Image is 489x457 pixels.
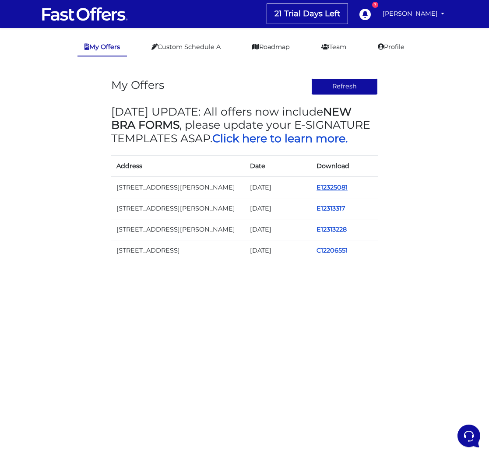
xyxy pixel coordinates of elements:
[317,246,348,254] a: C12206551
[456,423,482,449] iframe: Customerly Messenger Launcher
[245,177,311,198] td: [DATE]
[20,141,143,150] input: Search for an Article...
[7,281,61,301] button: Home
[111,78,164,91] h3: My Offers
[75,293,100,301] p: Messages
[245,155,311,177] th: Date
[111,198,245,219] td: [STREET_ADDRESS][PERSON_NAME]
[14,63,32,81] img: dark
[372,2,378,8] div: 7
[28,63,46,81] img: dark
[317,225,347,233] a: E12313228
[111,219,245,240] td: [STREET_ADDRESS][PERSON_NAME]
[14,49,71,56] span: Your Conversations
[63,93,123,100] span: Start a Conversation
[317,183,348,191] a: E12325081
[61,281,115,301] button: Messages
[111,105,352,131] strong: NEW BRA FORMS
[379,5,448,22] a: [PERSON_NAME]
[311,155,378,177] th: Download
[111,177,245,198] td: [STREET_ADDRESS][PERSON_NAME]
[14,123,60,130] span: Find an Answer
[245,219,311,240] td: [DATE]
[212,132,348,145] a: Click here to learn more.
[7,7,147,35] h2: Hello [PERSON_NAME] 👋
[111,105,378,145] h3: [DATE] UPDATE: All offers now include , please update your E-SIGNATURE TEMPLATES ASAP.
[111,240,245,261] td: [STREET_ADDRESS]
[77,39,127,56] a: My Offers
[245,240,311,261] td: [DATE]
[311,78,378,95] button: Refresh
[26,293,41,301] p: Home
[109,123,161,130] a: Open Help Center
[114,281,168,301] button: Help
[144,39,228,56] a: Custom Schedule A
[111,155,245,177] th: Address
[267,4,348,24] a: 21 Trial Days Left
[141,49,161,56] a: See all
[245,39,297,56] a: Roadmap
[371,39,412,56] a: Profile
[245,198,311,219] td: [DATE]
[136,293,147,301] p: Help
[14,88,161,105] button: Start a Conversation
[317,204,345,212] a: E12313317
[355,4,375,24] a: 7
[314,39,353,56] a: Team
